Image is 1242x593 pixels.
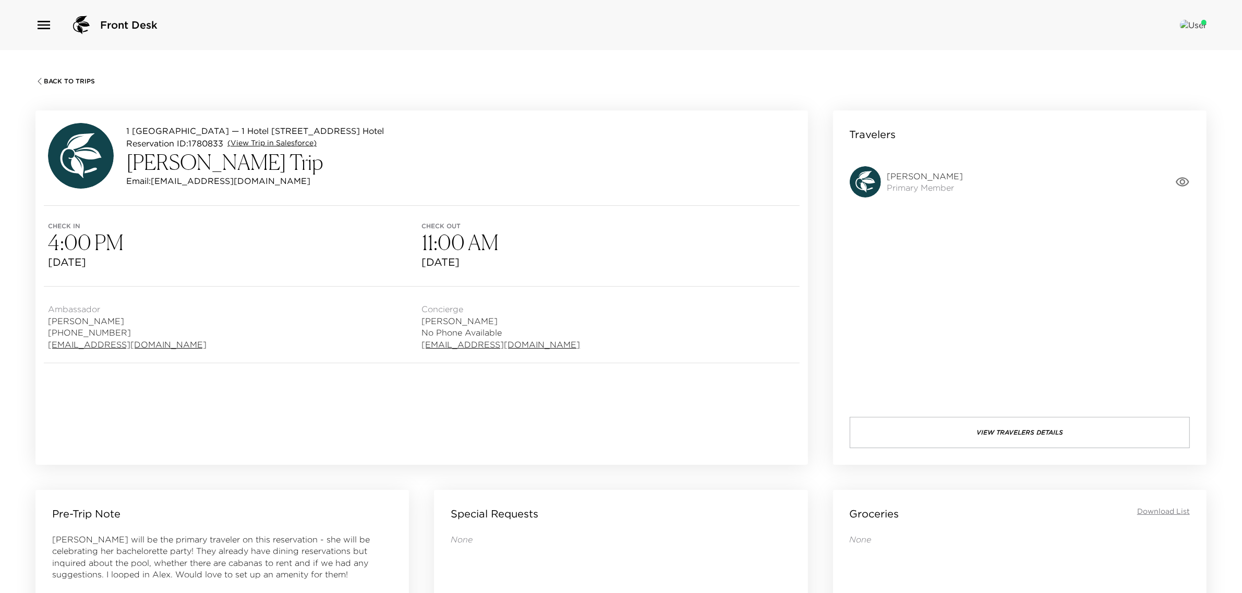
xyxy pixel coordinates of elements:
[850,127,896,142] p: Travelers
[850,506,899,521] p: Groceries
[421,327,580,338] span: No Phone Available
[52,506,120,521] p: Pre-Trip Note
[48,315,207,327] span: [PERSON_NAME]
[421,339,580,350] a: [EMAIL_ADDRESS][DOMAIN_NAME]
[35,77,95,85] button: Back To Trips
[850,166,881,197] img: avatar.4afec266560d411620d96f9f038fe73f.svg
[1180,20,1207,30] img: User
[48,327,207,338] span: [PHONE_NUMBER]
[887,170,963,182] span: [PERSON_NAME]
[227,138,317,149] a: (View Trip in Salesforce)
[48,255,421,269] span: [DATE]
[887,182,963,193] span: Primary Member
[451,534,791,545] p: None
[126,175,310,187] p: Email: [EMAIL_ADDRESS][DOMAIN_NAME]
[126,137,223,150] p: Reservation ID: 1780833
[421,255,795,269] span: [DATE]
[100,18,158,32] span: Front Desk
[48,339,207,350] a: [EMAIL_ADDRESS][DOMAIN_NAME]
[421,223,795,230] span: Check out
[48,303,207,315] span: Ambassador
[52,534,370,579] span: [PERSON_NAME] will be the primary traveler on this reservation - she will be celebrating her bach...
[421,230,795,255] h3: 11:00 AM
[850,534,1190,545] p: None
[69,13,94,38] img: logo
[126,150,384,175] h3: [PERSON_NAME] Trip
[48,230,421,255] h3: 4:00 PM
[421,303,580,315] span: Concierge
[451,506,538,521] p: Special Requests
[850,417,1190,448] button: View Travelers Details
[421,315,580,327] span: [PERSON_NAME]
[48,123,114,189] img: avatar.4afec266560d411620d96f9f038fe73f.svg
[44,78,95,85] span: Back To Trips
[48,223,421,230] span: Check in
[126,125,384,137] p: 1 [GEOGRAPHIC_DATA] — 1 Hotel [STREET_ADDRESS] Hotel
